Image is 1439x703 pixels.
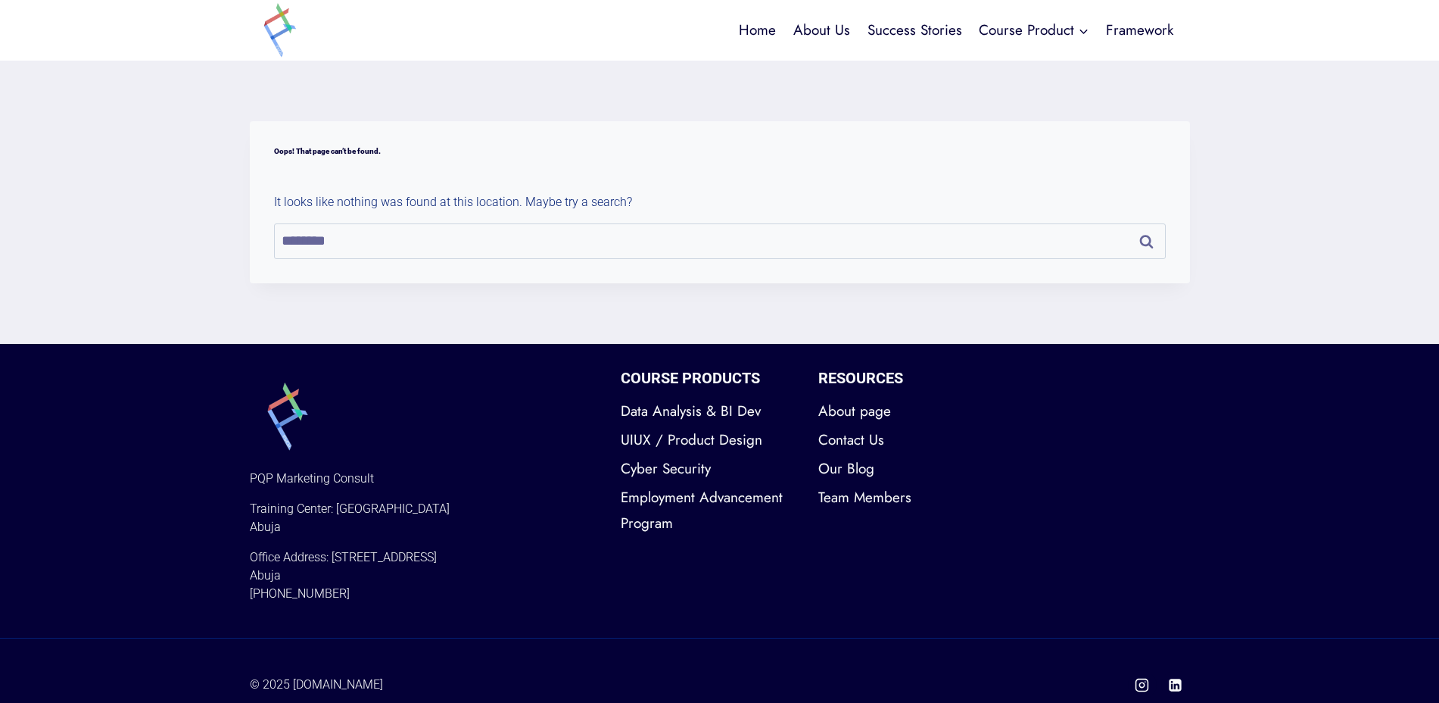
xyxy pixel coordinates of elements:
a: Team Members [818,483,992,512]
a: About Us [784,10,858,50]
h2: Course Products [621,367,795,389]
a: Framework [1098,10,1182,50]
a: Contact Us [818,426,992,455]
a: Linkedin [1161,670,1190,699]
a: Home [730,10,785,50]
a: Instagram [1128,670,1157,699]
a: Course Product [970,10,1098,50]
a: Success Stories [858,10,970,50]
span: Course Product [979,19,1089,42]
a: Cyber Security [621,455,795,483]
p: Office Address: [STREET_ADDRESS] Abuja [PHONE_NUMBER] [250,548,599,603]
a: Our Blog [818,455,992,483]
img: smal-pq-logo.png [250,379,325,455]
p: PQP Marketing Consult [250,470,599,488]
p: It looks like nothing was found at this location. Maybe try a search? [274,193,1166,211]
a: Employment Advancement Program [621,483,795,538]
a: Data Analysis & BI Dev [621,397,795,426]
p: Training Center: [GEOGRAPHIC_DATA] Abuja [250,500,599,536]
p: © 2025 [DOMAIN_NAME] [250,676,709,694]
h2: Resources [818,367,992,389]
a: UIUX / Product Design [621,426,795,455]
nav: Primary Navigation [730,10,1182,50]
a: About page [818,397,992,426]
h1: Oops! That page can’t be found. [274,145,1166,157]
